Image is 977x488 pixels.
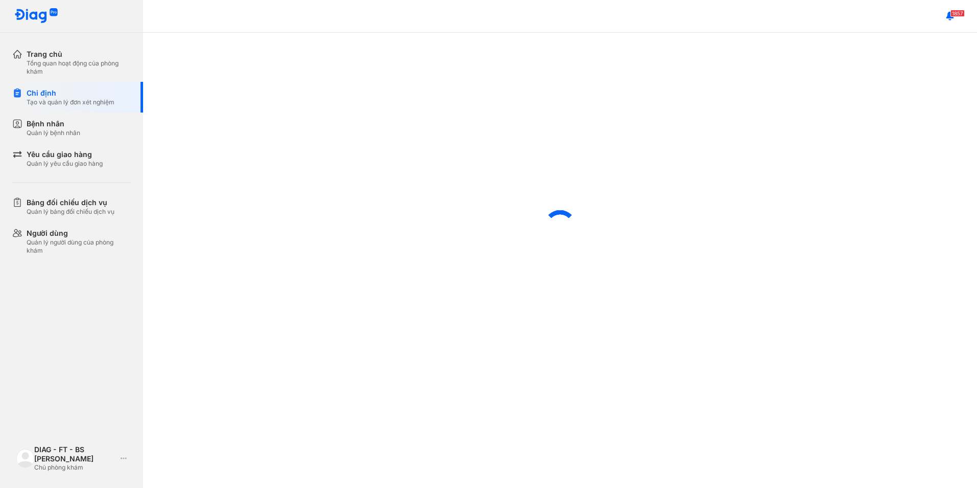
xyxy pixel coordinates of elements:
div: DIAG - FT - BS [PERSON_NAME] [34,445,117,463]
img: logo [14,8,58,24]
span: 1857 [950,10,965,17]
div: Quản lý bệnh nhân [27,129,80,137]
div: Quản lý yêu cầu giao hàng [27,160,103,168]
div: Chỉ định [27,88,114,98]
div: Tổng quan hoạt động của phòng khám [27,59,131,76]
div: Người dùng [27,228,131,238]
div: Bệnh nhân [27,119,80,129]
div: Yêu cầu giao hàng [27,149,103,160]
div: Trang chủ [27,49,131,59]
div: Tạo và quản lý đơn xét nghiệm [27,98,114,106]
div: Chủ phòng khám [34,463,117,472]
img: logo [16,449,34,467]
div: Bảng đối chiếu dịch vụ [27,197,114,208]
div: Quản lý bảng đối chiếu dịch vụ [27,208,114,216]
div: Quản lý người dùng của phòng khám [27,238,131,255]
